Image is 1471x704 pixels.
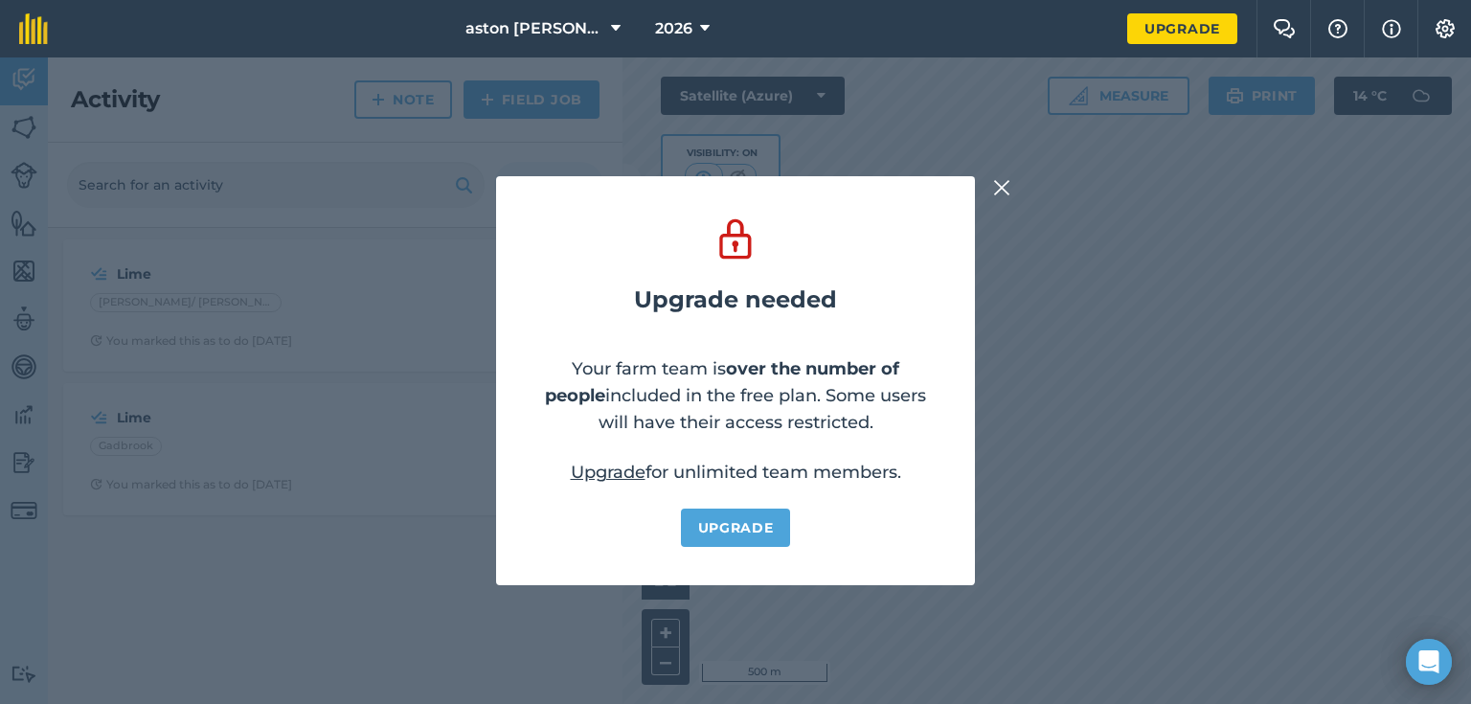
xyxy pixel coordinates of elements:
[571,459,901,486] p: for unlimited team members.
[534,355,937,436] p: Your farm team is included in the free plan. Some users will have their access restricted.
[1406,639,1452,685] div: Open Intercom Messenger
[1326,19,1349,38] img: A question mark icon
[1434,19,1457,38] img: A cog icon
[19,13,48,44] img: fieldmargin Logo
[465,17,603,40] span: aston [PERSON_NAME]
[681,509,791,547] a: Upgrade
[634,286,837,313] h2: Upgrade needed
[1382,17,1401,40] img: svg+xml;base64,PHN2ZyB4bWxucz0iaHR0cDovL3d3dy53My5vcmcvMjAwMC9zdmciIHdpZHRoPSIxNyIgaGVpZ2h0PSIxNy...
[571,462,645,483] a: Upgrade
[1273,19,1296,38] img: Two speech bubbles overlapping with the left bubble in the forefront
[655,17,692,40] span: 2026
[993,176,1010,199] img: svg+xml;base64,PHN2ZyB4bWxucz0iaHR0cDovL3d3dy53My5vcmcvMjAwMC9zdmciIHdpZHRoPSIyMiIgaGVpZ2h0PSIzMC...
[1127,13,1237,44] a: Upgrade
